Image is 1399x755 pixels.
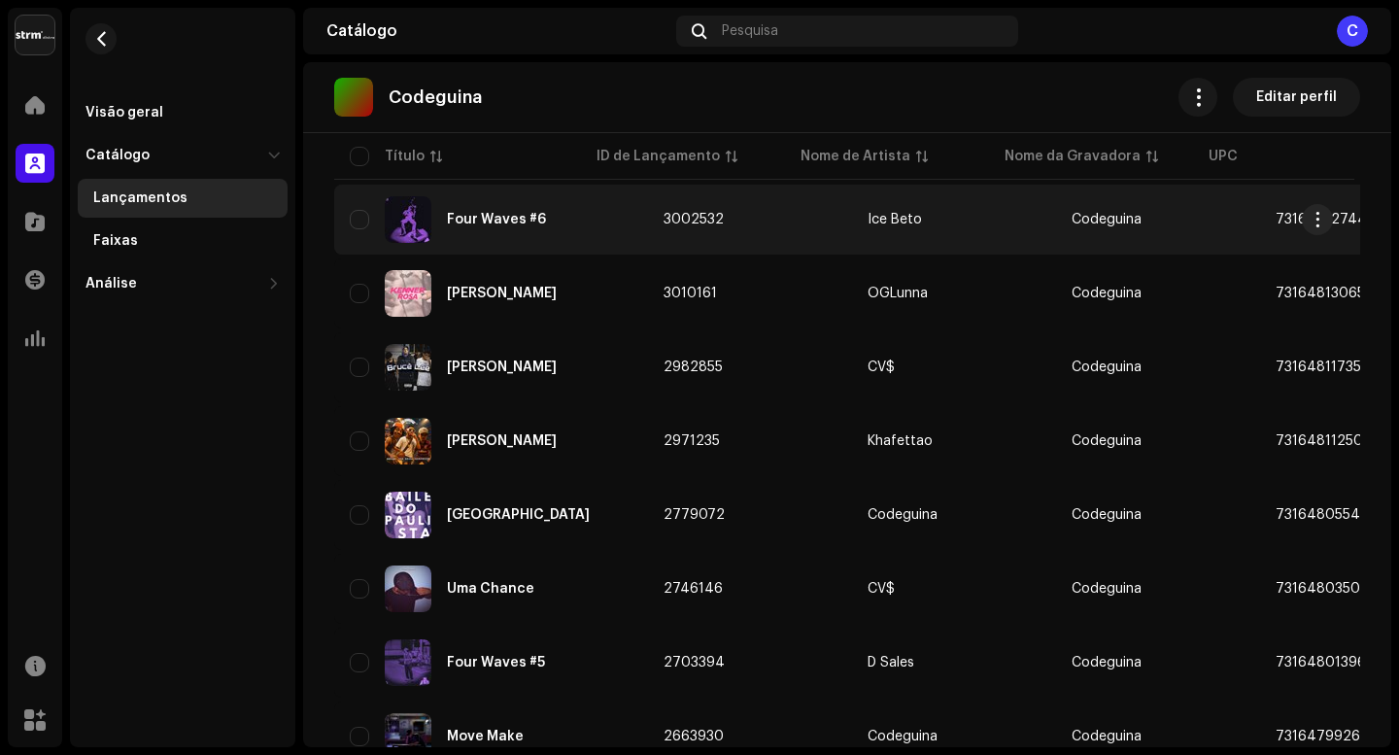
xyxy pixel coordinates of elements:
span: Codeguina [1072,582,1142,596]
div: Move Make [447,730,524,743]
span: D Sales [868,656,1041,669]
re-m-nav-item: Lançamentos [78,179,288,218]
div: Nome da Gravadora [1005,147,1141,166]
img: f120ca61-27e8-482c-9629-eb862e3cde8c [385,418,431,464]
div: Título [385,147,425,166]
div: Catálogo [326,23,668,39]
div: Nome de Artista [801,147,910,166]
span: 3002532 [664,213,724,226]
span: Codeguina [1072,213,1142,226]
img: 7f30c84a-c974-44b9-9266-081452cfb888 [385,344,431,391]
div: CV$ [868,360,895,374]
div: C [1337,16,1368,47]
span: Codeguina [868,730,1041,743]
div: Uma Chance [447,582,534,596]
span: Codeguina [868,508,1041,522]
span: 7316481274445 [1276,213,1384,226]
img: cc21d916-a073-4c9f-9344-b22a3f06071f [385,639,431,686]
div: Codeguina [868,730,938,743]
re-m-nav-item: Visão geral [78,93,288,132]
div: Baile do Paulista [447,508,590,522]
span: 7316480554524 [1276,508,1386,522]
div: Ice Beto [868,213,922,226]
img: 1343d54d-6517-48dd-ba6d-f9a823730c2b [385,566,431,612]
span: 7316481125006 [1276,434,1382,448]
span: 7316481173571 [1276,360,1376,374]
re-m-nav-dropdown: Catálogo [78,136,288,260]
span: 2746146 [664,582,723,596]
div: Khafettao [868,434,933,448]
span: 3010161 [664,287,717,300]
img: c0c5f04e-7b67-4a88-ae76-7deb5a02fa06 [385,196,431,243]
p: Codeguina [389,87,482,108]
span: Ice Beto [868,213,1041,226]
re-m-nav-dropdown: Análise [78,264,288,303]
div: Faixas [93,233,138,249]
span: 7316481306573 [1276,287,1382,300]
span: Khafettao [868,434,1041,448]
div: BRUCE LEE [447,360,557,374]
span: 2779072 [664,508,725,522]
span: Editar perfil [1256,78,1337,117]
div: Catálogo [85,148,150,163]
div: Lançamentos [93,190,188,206]
span: CV$ [868,582,1041,596]
button: Editar perfil [1233,78,1360,117]
div: D Sales [868,656,914,669]
div: OGLunna [868,287,928,300]
span: Codeguina [1072,360,1142,374]
span: Codeguina [1072,508,1142,522]
span: 7316480350751 [1276,582,1382,596]
img: 408b884b-546b-4518-8448-1008f9c76b02 [16,16,54,54]
div: CV$ [868,582,895,596]
span: Pesquisa [722,23,778,39]
span: Codeguina [1072,656,1142,669]
span: 2982855 [664,360,723,374]
div: Codeguina [868,508,938,522]
re-m-nav-item: Faixas [78,222,288,260]
div: Four Waves #5 [447,656,545,669]
img: 5b86360a-7ace-412a-b455-725fa4006b36 [385,270,431,317]
span: Codeguina [1072,730,1142,743]
img: a2e06e46-5a05-44d8-af73-6d5a8cee74a1 [385,492,431,538]
span: 7316480139622 [1276,656,1383,669]
span: 2703394 [664,656,725,669]
span: Codeguina [1072,434,1142,448]
span: 2971235 [664,434,720,448]
div: JA MORANT [447,434,557,448]
span: Codeguina [1072,287,1142,300]
span: OGLunna [868,287,1041,300]
div: Four Waves #6 [447,213,546,226]
span: 2663930 [664,730,724,743]
div: Análise [85,276,137,292]
div: ID de Lançamento [597,147,720,166]
span: CV$ [868,360,1041,374]
div: Visão geral [85,105,163,120]
div: KENNER ROSA [447,287,557,300]
span: 7316479926486 [1276,730,1387,743]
